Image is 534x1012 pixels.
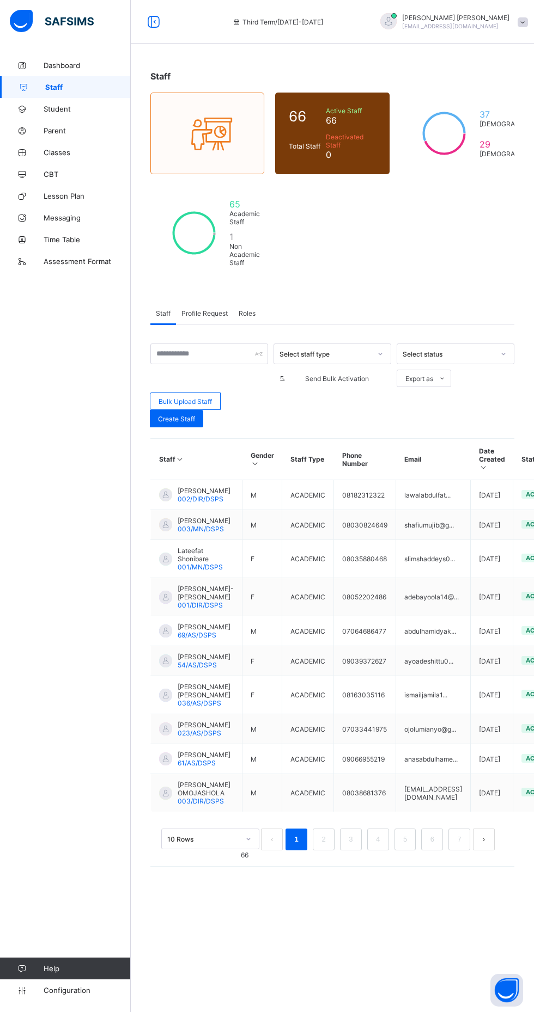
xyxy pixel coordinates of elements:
td: [DATE] [471,540,513,578]
td: [DATE] [471,714,513,744]
span: Roles [239,309,256,317]
li: 7 [448,829,470,850]
td: [DATE] [471,744,513,774]
li: 下一页 [473,829,495,850]
td: 08182312322 [334,480,396,510]
span: Staff [45,83,131,91]
span: Time Table [44,235,131,244]
td: 09039372627 [334,646,396,676]
td: ACADEMIC [282,540,334,578]
td: adebayoola14@... [396,578,471,616]
span: 003/MN/DSPS [178,525,224,533]
div: 10 Rows [167,835,239,843]
span: Active Staff [326,107,375,115]
td: M [242,616,282,646]
div: Total Staff [286,139,323,153]
li: 1 [286,829,307,850]
td: anasabdulhame... [396,744,471,774]
th: Staff [151,439,242,480]
span: Create Staff [158,415,195,423]
td: ACADEMIC [282,578,334,616]
span: [PERSON_NAME] [PERSON_NAME] [402,14,509,22]
th: Email [396,439,471,480]
td: [DATE] [471,676,513,714]
span: 61/AS/DSPS [178,759,216,767]
td: [DATE] [471,578,513,616]
td: 08052202486 [334,578,396,616]
span: 54/AS/DSPS [178,661,217,669]
td: ACADEMIC [282,676,334,714]
span: [PERSON_NAME] [178,751,230,759]
td: 07033441975 [334,714,396,744]
li: 6 [421,829,443,850]
td: ojolumianyo@g... [396,714,471,744]
span: Configuration [44,986,130,995]
a: 1 [292,832,302,847]
td: [DATE] [471,646,513,676]
span: Lesson Plan [44,192,131,200]
td: ACADEMIC [282,714,334,744]
span: Classes [44,148,131,157]
a: 6 [427,832,438,847]
td: ACADEMIC [282,616,334,646]
td: slimshaddeys0... [396,540,471,578]
span: Dashboard [44,61,131,70]
td: F [242,676,282,714]
td: M [242,774,282,812]
td: M [242,480,282,510]
span: CBT [44,170,131,179]
span: 023/AS/DSPS [178,729,221,737]
img: safsims [10,10,94,33]
span: 036/AS/DSPS [178,699,221,707]
li: 2 [313,829,335,850]
span: Lateefat Shonibare [178,547,234,563]
span: [PERSON_NAME] [178,721,230,729]
span: Staff [150,71,171,82]
td: lawalabdulfat... [396,480,471,510]
span: [PERSON_NAME] [PERSON_NAME] [178,683,234,699]
th: Date Created [471,439,513,480]
span: 003/DIR/DSPS [178,797,224,805]
span: Deactivated Staff [326,133,375,149]
li: 5 [395,829,416,850]
span: Send Bulk Activation [291,375,383,383]
td: ACADEMIC [282,480,334,510]
td: 08163035116 [334,676,396,714]
td: 08038681376 [334,774,396,812]
a: 2 [318,832,329,847]
span: 65 [229,199,260,210]
span: 001/MN/DSPS [178,563,223,571]
td: [DATE] [471,510,513,540]
span: Profile Request [181,309,228,317]
td: [EMAIL_ADDRESS][DOMAIN_NAME] [396,774,471,812]
span: Non Academic Staff [229,242,260,267]
span: [EMAIL_ADDRESS][DOMAIN_NAME] [402,23,499,29]
th: Gender [242,439,282,480]
td: [DATE] [471,616,513,646]
button: Open asap [490,974,523,1007]
span: [PERSON_NAME] [178,517,230,525]
span: session/term information [232,18,323,26]
td: ACADEMIC [282,646,334,676]
li: 上一页 [261,829,283,850]
span: [PERSON_NAME] OMOJASHOLA [178,781,234,797]
span: [PERSON_NAME] [178,653,230,661]
th: Phone Number [334,439,396,480]
span: Help [44,964,130,973]
i: Sort in Ascending Order [479,463,488,471]
a: 4 [373,832,383,847]
button: prev page [261,829,283,850]
div: YusufYusuf [369,13,533,31]
span: Assessment Format [44,257,131,266]
span: Staff [156,309,171,317]
td: ACADEMIC [282,774,334,812]
td: F [242,646,282,676]
td: 07064686477 [334,616,396,646]
span: Export as [405,375,433,383]
span: [PERSON_NAME] [178,487,230,495]
div: Select status [403,350,494,358]
i: Sort in Ascending Order [175,455,185,463]
span: 002/DIR/DSPS [178,495,223,503]
i: Sort in Ascending Order [251,459,260,468]
a: 3 [345,832,356,847]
